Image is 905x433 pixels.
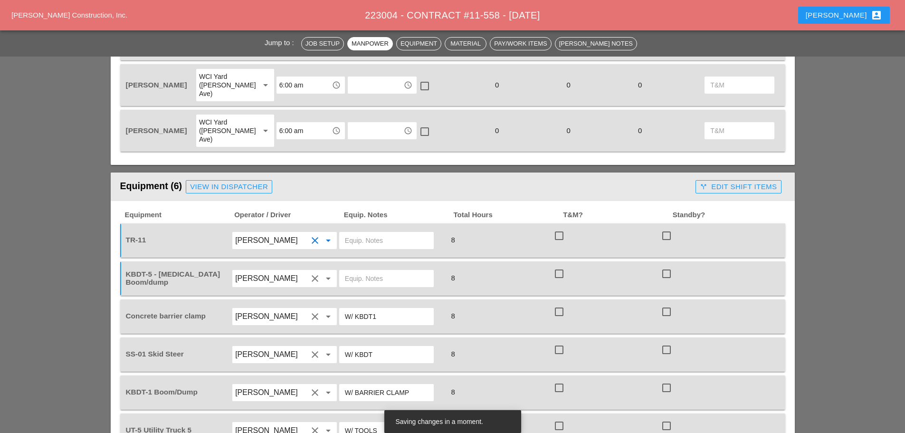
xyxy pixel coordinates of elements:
input: Oscar Padilla [235,347,307,362]
span: 0 [562,81,574,89]
input: Equip. Notes [345,309,428,324]
div: WCI Yard ([PERSON_NAME] Ave) [199,72,252,98]
button: [PERSON_NAME] [798,7,890,24]
input: T&M [710,77,768,93]
span: KBDT-5 - [MEDICAL_DATA] Boom/dump [126,270,220,286]
i: access_time [332,126,341,135]
i: arrow_drop_down [323,235,334,246]
div: Equipment (6) [120,177,692,196]
span: Standby? [672,210,781,221]
i: arrow_drop_down [260,125,271,136]
input: Equip. Notes [345,385,428,400]
span: 8 [447,236,458,244]
span: 0 [562,126,574,135]
span: 8 [447,274,458,282]
div: Material [449,39,482,48]
input: Equip. Notes [345,233,428,248]
i: access_time [332,81,341,89]
i: clear [309,387,321,398]
input: Equip. Notes [345,271,428,286]
i: arrow_drop_down [260,79,271,91]
div: Job Setup [305,39,340,48]
span: [PERSON_NAME] [126,126,187,135]
span: TR-11 [126,236,146,244]
span: Concrete barrier clamp [126,312,206,320]
input: T&M [710,123,768,138]
span: 8 [447,388,458,396]
i: access_time [404,81,412,89]
button: Job Setup [301,37,344,50]
button: [PERSON_NAME] Notes [555,37,637,50]
button: Edit Shift Items [695,180,781,193]
span: Equipment [124,210,234,221]
input: Gillie Etnel [235,309,307,324]
span: Equip. Notes [343,210,453,221]
i: access_time [404,126,412,135]
span: T&M? [562,210,672,221]
span: 8 [447,312,458,320]
span: Saving changes in a moment. [396,418,483,425]
i: call_split [700,183,707,191]
span: SS-01 Skid Steer [126,350,184,358]
div: Edit Shift Items [700,182,777,192]
span: Total Hours [453,210,562,221]
i: clear [309,349,321,360]
span: 223004 - CONTRACT #11-558 - [DATE] [365,10,540,20]
a: [PERSON_NAME] Construction, Inc. [11,11,127,19]
i: clear [309,273,321,284]
div: [PERSON_NAME] [806,10,882,21]
input: Equip. Notes [345,347,428,362]
span: KBDT-1 Boom/Dump [126,388,198,396]
a: View in Dispatcher [186,180,272,193]
span: 0 [491,81,503,89]
i: clear [309,311,321,322]
div: [PERSON_NAME] Notes [559,39,633,48]
button: Equipment [396,37,441,50]
i: clear [309,235,321,246]
i: account_box [871,10,882,21]
i: arrow_drop_down [323,273,334,284]
span: Operator / Driver [233,210,343,221]
i: arrow_drop_down [323,349,334,360]
button: Pay/Work Items [490,37,551,50]
span: 0 [634,126,646,135]
div: Manpower [352,39,389,48]
div: WCI Yard ([PERSON_NAME] Ave) [199,118,252,144]
span: Jump to : [265,38,298,47]
span: [PERSON_NAME] [126,81,187,89]
div: Pay/Work Items [494,39,547,48]
button: Material [445,37,486,50]
i: arrow_drop_down [323,387,334,398]
i: arrow_drop_down [323,311,334,322]
span: 0 [491,126,503,135]
span: 0 [634,81,646,89]
input: Gillie Etnel [235,385,307,400]
span: 8 [447,350,458,358]
button: Manpower [347,37,393,50]
div: Equipment [400,39,437,48]
div: View in Dispatcher [190,182,268,192]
